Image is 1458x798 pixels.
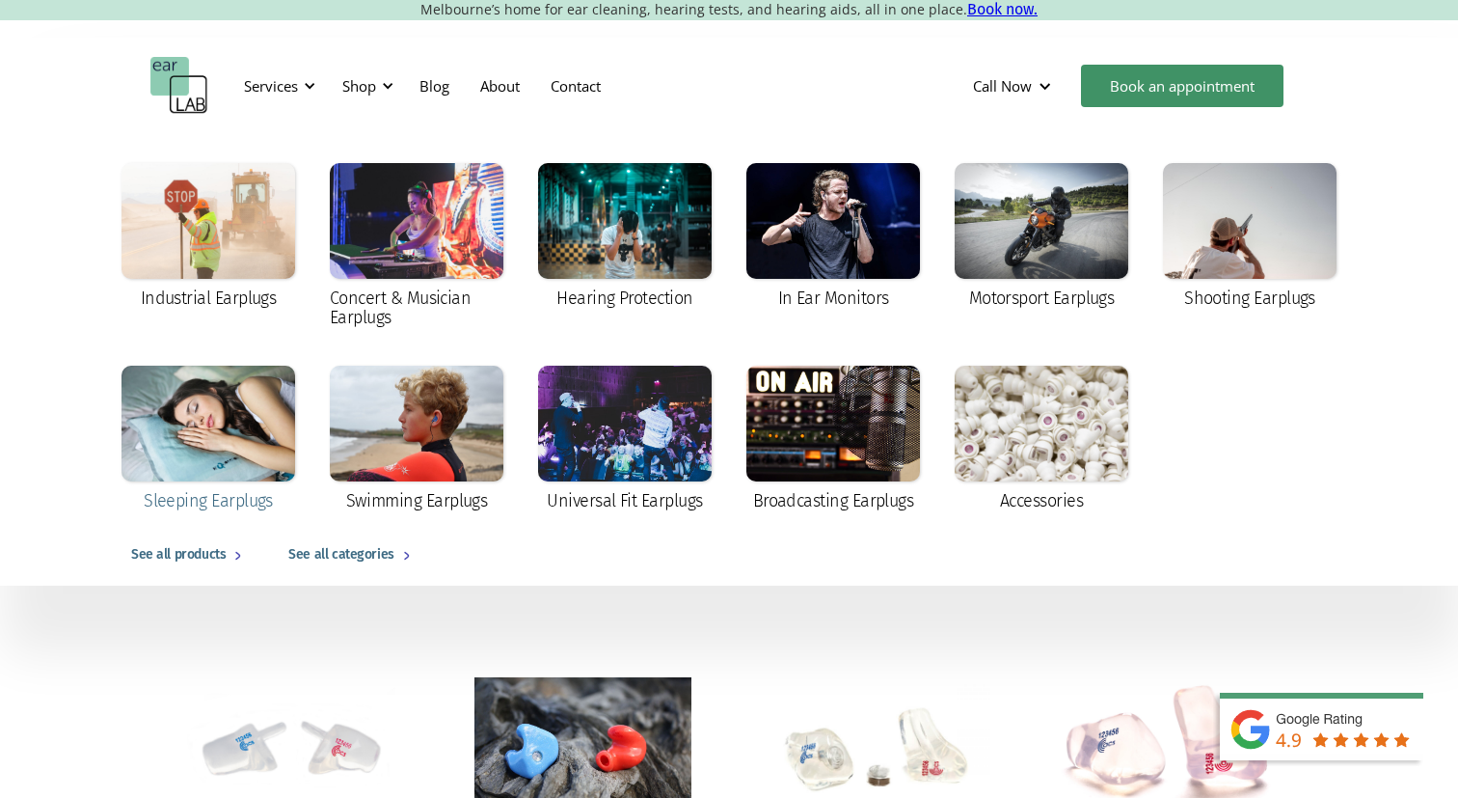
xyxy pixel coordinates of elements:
div: Call Now [958,57,1071,115]
a: home [150,57,208,115]
div: See all products [131,543,226,566]
a: Blog [404,58,465,114]
div: Sleeping Earplugs [144,491,273,510]
a: Shooting Earplugs [1153,153,1346,321]
a: About [465,58,535,114]
div: Swimming Earplugs [346,491,488,510]
div: Shop [342,76,376,96]
a: Industrial Earplugs [112,153,305,321]
div: Industrial Earplugs [141,289,277,308]
a: Swimming Earplugs [320,356,513,524]
div: Shooting Earplugs [1184,289,1315,308]
div: See all categories [288,543,393,566]
a: See all products [112,524,269,586]
div: Accessories [1000,491,1083,510]
div: Universal Fit Earplugs [547,491,702,510]
a: Broadcasting Earplugs [737,356,930,524]
a: Hearing Protection [528,153,721,321]
a: Contact [535,58,616,114]
div: Services [232,57,321,115]
div: Hearing Protection [556,289,692,308]
div: Concert & Musician Earplugs [330,289,503,327]
a: In Ear Monitors [737,153,930,321]
div: Broadcasting Earplugs [753,491,914,510]
a: Accessories [945,356,1138,524]
a: See all categories [269,524,437,586]
a: Sleeping Earplugs [112,356,305,524]
div: Shop [331,57,399,115]
a: Book an appointment [1081,65,1283,107]
a: Universal Fit Earplugs [528,356,721,524]
div: In Ear Monitors [778,289,889,308]
a: Motorsport Earplugs [945,153,1138,321]
div: Motorsport Earplugs [969,289,1115,308]
div: Services [244,76,298,96]
div: Call Now [973,76,1032,96]
a: Concert & Musician Earplugs [320,153,513,341]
